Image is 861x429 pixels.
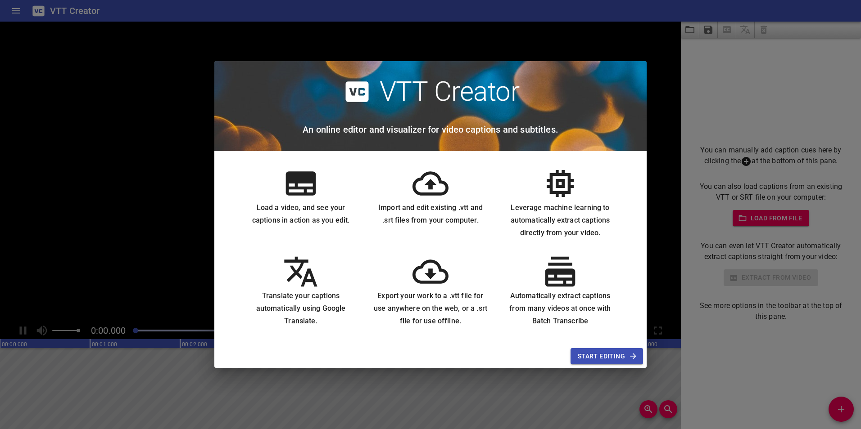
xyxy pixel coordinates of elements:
h6: Leverage machine learning to automatically extract captions directly from your video. [503,201,618,239]
h6: Import and edit existing .vtt and .srt files from your computer. [373,201,488,227]
button: Start Editing [571,348,643,365]
h6: Export your work to a .vtt file for use anywhere on the web, or a .srt file for use offline. [373,290,488,327]
h6: Automatically extract captions from many videos at once with Batch Transcribe [503,290,618,327]
span: Start Editing [578,351,636,362]
h6: Load a video, and see your captions in action as you edit. [243,201,358,227]
h2: VTT Creator [380,76,520,108]
h6: An online editor and visualizer for video captions and subtitles. [303,122,558,137]
h6: Translate your captions automatically using Google Translate. [243,290,358,327]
